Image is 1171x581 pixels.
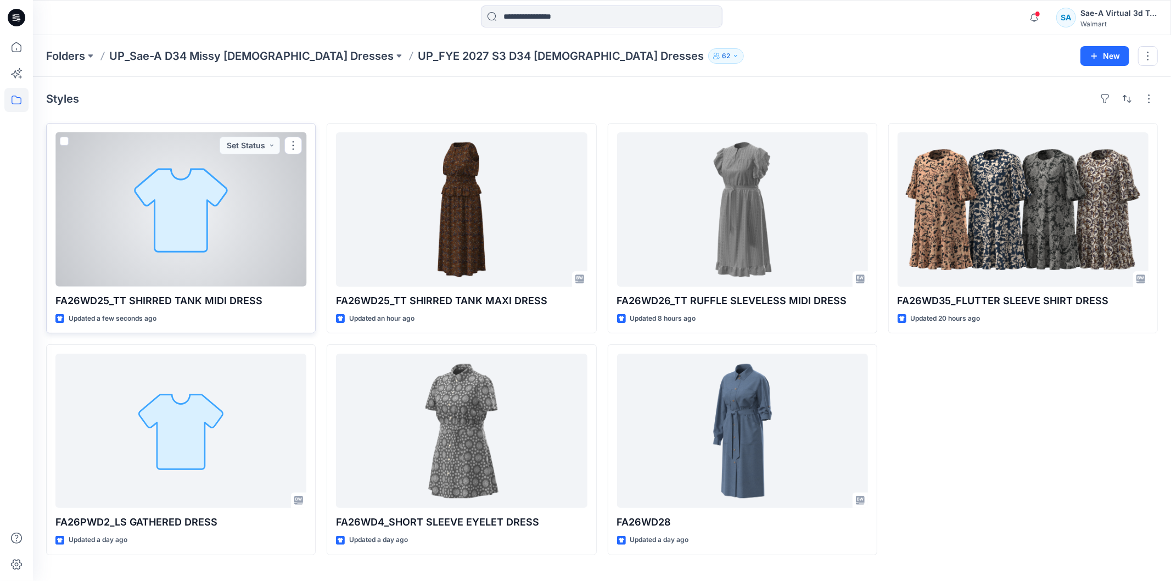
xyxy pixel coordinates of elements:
button: 62 [708,48,744,64]
p: Updated a day ago [349,534,408,546]
a: FA26WD25_TT SHIRRED TANK MAXI DRESS [336,132,587,287]
p: Updated a day ago [630,534,689,546]
p: Updated an hour ago [349,313,414,325]
a: UP_Sae-A D34 Missy [DEMOGRAPHIC_DATA] Dresses [109,48,394,64]
div: Walmart [1080,20,1157,28]
a: Folders [46,48,85,64]
div: SA [1056,8,1076,27]
p: FA26WD35_FLUTTER SLEEVE SHIRT DRESS [898,293,1148,309]
p: 62 [722,50,730,62]
p: FA26WD26_TT RUFFLE SLEVELESS MIDI DRESS [617,293,868,309]
a: FA26WD26_TT RUFFLE SLEVELESS MIDI DRESS [617,132,868,287]
a: FA26PWD2_LS GATHERED DRESS [55,354,306,508]
div: Sae-A Virtual 3d Team [1080,7,1157,20]
a: FA26WD25_TT SHIRRED TANK MIDI DRESS [55,132,306,287]
h4: Styles [46,92,79,105]
p: Updated 8 hours ago [630,313,696,325]
p: FA26WD4_SHORT SLEEVE EYELET DRESS [336,515,587,530]
button: New [1080,46,1129,66]
p: FA26WD25_TT SHIRRED TANK MIDI DRESS [55,293,306,309]
a: FA26WD35_FLUTTER SLEEVE SHIRT DRESS [898,132,1148,287]
p: Updated 20 hours ago [911,313,980,325]
p: FA26WD28 [617,515,868,530]
p: UP_FYE 2027 S3 D34 [DEMOGRAPHIC_DATA] Dresses [418,48,704,64]
p: Updated a few seconds ago [69,313,156,325]
a: FA26WD4_SHORT SLEEVE EYELET DRESS [336,354,587,508]
p: FA26PWD2_LS GATHERED DRESS [55,515,306,530]
a: FA26WD28 [617,354,868,508]
p: Updated a day ago [69,534,127,546]
p: FA26WD25_TT SHIRRED TANK MAXI DRESS [336,293,587,309]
